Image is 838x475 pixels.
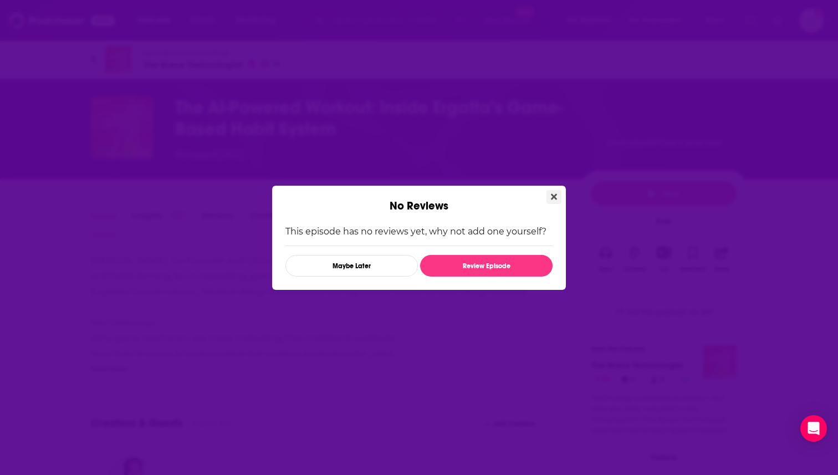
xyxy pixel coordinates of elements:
div: No Reviews [272,186,566,213]
button: Review Episode [420,255,553,277]
p: This episode has no reviews yet, why not add one yourself? [285,226,553,237]
button: Maybe Later [285,255,418,277]
button: Close [546,190,561,204]
div: Open Intercom Messenger [800,415,827,442]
